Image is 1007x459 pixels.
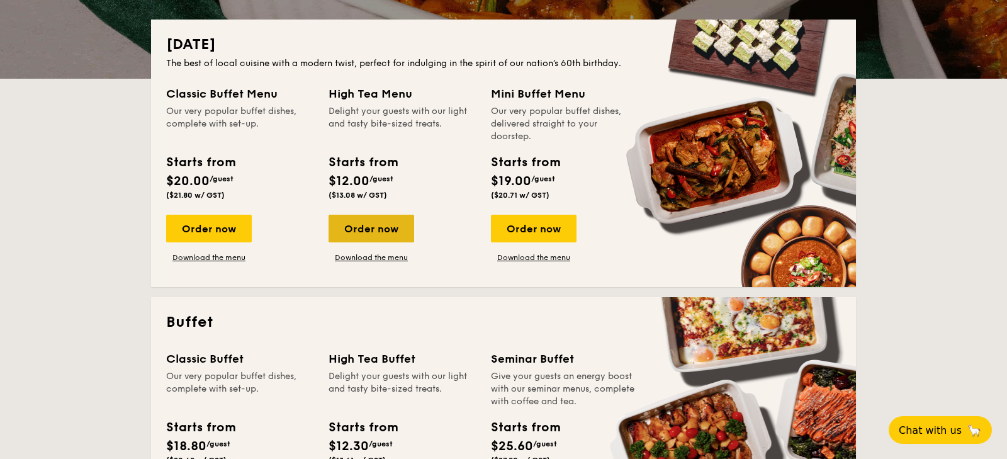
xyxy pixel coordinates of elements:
div: Mini Buffet Menu [491,85,638,103]
span: ($21.80 w/ GST) [166,191,225,200]
div: Starts from [329,418,397,437]
span: $19.00 [491,174,531,189]
div: Starts from [166,153,235,172]
div: Starts from [329,153,397,172]
div: Delight your guests with our light and tasty bite-sized treats. [329,370,476,408]
h2: [DATE] [166,35,841,55]
h2: Buffet [166,312,841,332]
div: Seminar Buffet [491,350,638,368]
span: $25.60 [491,439,533,454]
div: Starts from [166,418,235,437]
span: /guest [533,439,557,448]
div: Our very popular buffet dishes, complete with set-up. [166,105,313,143]
span: /guest [206,439,230,448]
div: Order now [329,215,414,242]
a: Download the menu [329,252,414,263]
span: /guest [369,174,393,183]
span: /guest [369,439,393,448]
div: Delight your guests with our light and tasty bite-sized treats. [329,105,476,143]
div: Classic Buffet [166,350,313,368]
span: $20.00 [166,174,210,189]
div: Starts from [491,418,560,437]
div: Classic Buffet Menu [166,85,313,103]
span: $12.00 [329,174,369,189]
div: High Tea Buffet [329,350,476,368]
span: $18.80 [166,439,206,454]
span: ($13.08 w/ GST) [329,191,387,200]
a: Download the menu [491,252,577,263]
span: $12.30 [329,439,369,454]
div: Order now [166,215,252,242]
div: Starts from [491,153,560,172]
div: High Tea Menu [329,85,476,103]
div: Our very popular buffet dishes, delivered straight to your doorstep. [491,105,638,143]
span: 🦙 [967,423,982,438]
div: The best of local cuisine with a modern twist, perfect for indulging in the spirit of our nation’... [166,57,841,70]
div: Our very popular buffet dishes, complete with set-up. [166,370,313,408]
span: /guest [531,174,555,183]
button: Chat with us🦙 [889,416,992,444]
span: Chat with us [899,424,962,436]
div: Give your guests an energy boost with our seminar menus, complete with coffee and tea. [491,370,638,408]
span: /guest [210,174,233,183]
a: Download the menu [166,252,252,263]
span: ($20.71 w/ GST) [491,191,549,200]
div: Order now [491,215,577,242]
